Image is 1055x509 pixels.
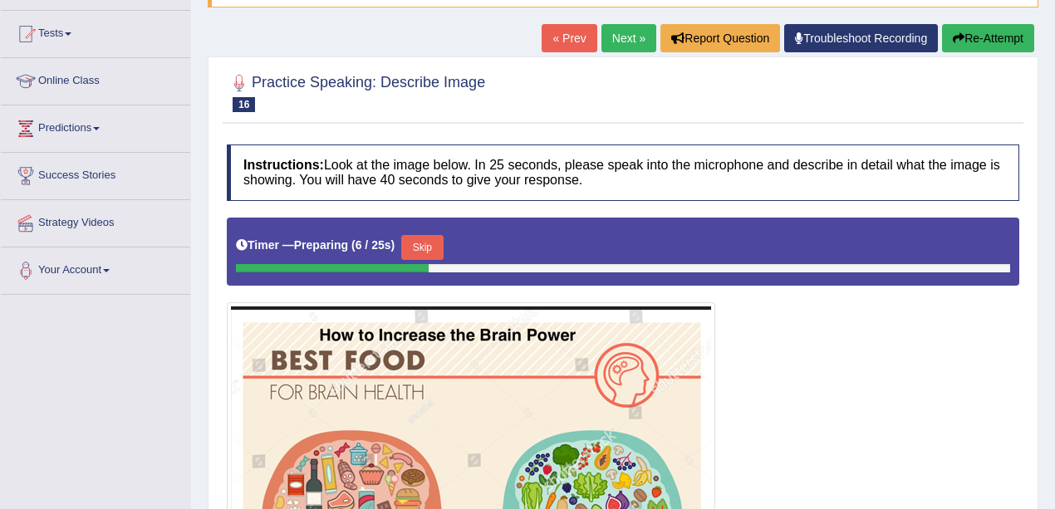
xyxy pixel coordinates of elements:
b: Preparing [294,238,348,252]
h5: Timer — [236,239,395,252]
h2: Practice Speaking: Describe Image [227,71,485,112]
a: Success Stories [1,153,190,194]
b: ( [351,238,356,252]
b: 6 / 25s [356,238,391,252]
h4: Look at the image below. In 25 seconds, please speak into the microphone and describe in detail w... [227,144,1019,200]
button: Re-Attempt [942,24,1034,52]
b: ) [391,238,395,252]
a: Tests [1,11,190,52]
a: « Prev [542,24,596,52]
a: Strategy Videos [1,200,190,242]
a: Troubleshoot Recording [784,24,938,52]
span: 16 [233,97,255,112]
b: Instructions: [243,158,324,172]
a: Predictions [1,105,190,147]
a: Next » [601,24,656,52]
button: Skip [401,235,443,260]
a: Your Account [1,247,190,289]
button: Report Question [660,24,780,52]
a: Online Class [1,58,190,100]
